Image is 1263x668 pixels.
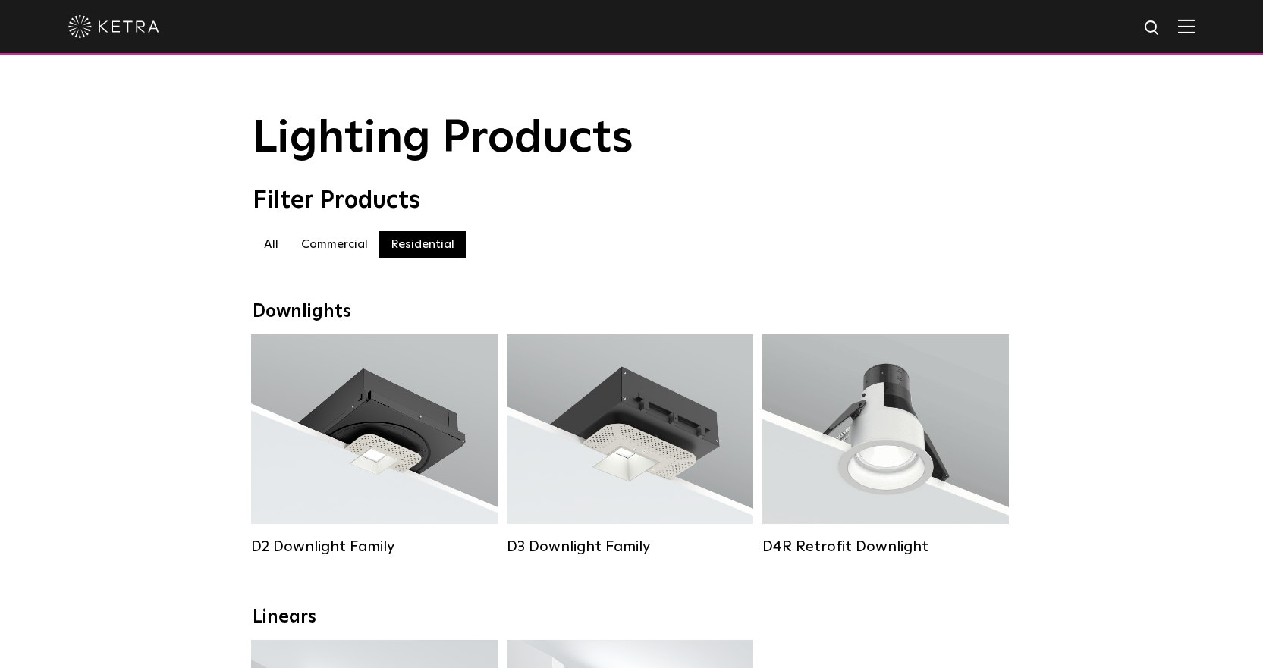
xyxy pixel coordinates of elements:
[507,334,753,556] a: D3 Downlight Family Lumen Output:700 / 900 / 1100Colors:White / Black / Silver / Bronze / Paintab...
[253,116,633,162] span: Lighting Products
[251,334,498,556] a: D2 Downlight Family Lumen Output:1200Colors:White / Black / Gloss Black / Silver / Bronze / Silve...
[379,231,466,258] label: Residential
[253,187,1011,215] div: Filter Products
[251,538,498,556] div: D2 Downlight Family
[253,607,1011,629] div: Linears
[253,231,290,258] label: All
[290,231,379,258] label: Commercial
[507,538,753,556] div: D3 Downlight Family
[1178,19,1195,33] img: Hamburger%20Nav.svg
[253,301,1011,323] div: Downlights
[68,15,159,38] img: ketra-logo-2019-white
[762,538,1009,556] div: D4R Retrofit Downlight
[1143,19,1162,38] img: search icon
[762,334,1009,556] a: D4R Retrofit Downlight Lumen Output:800Colors:White / BlackBeam Angles:15° / 25° / 40° / 60°Watta...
